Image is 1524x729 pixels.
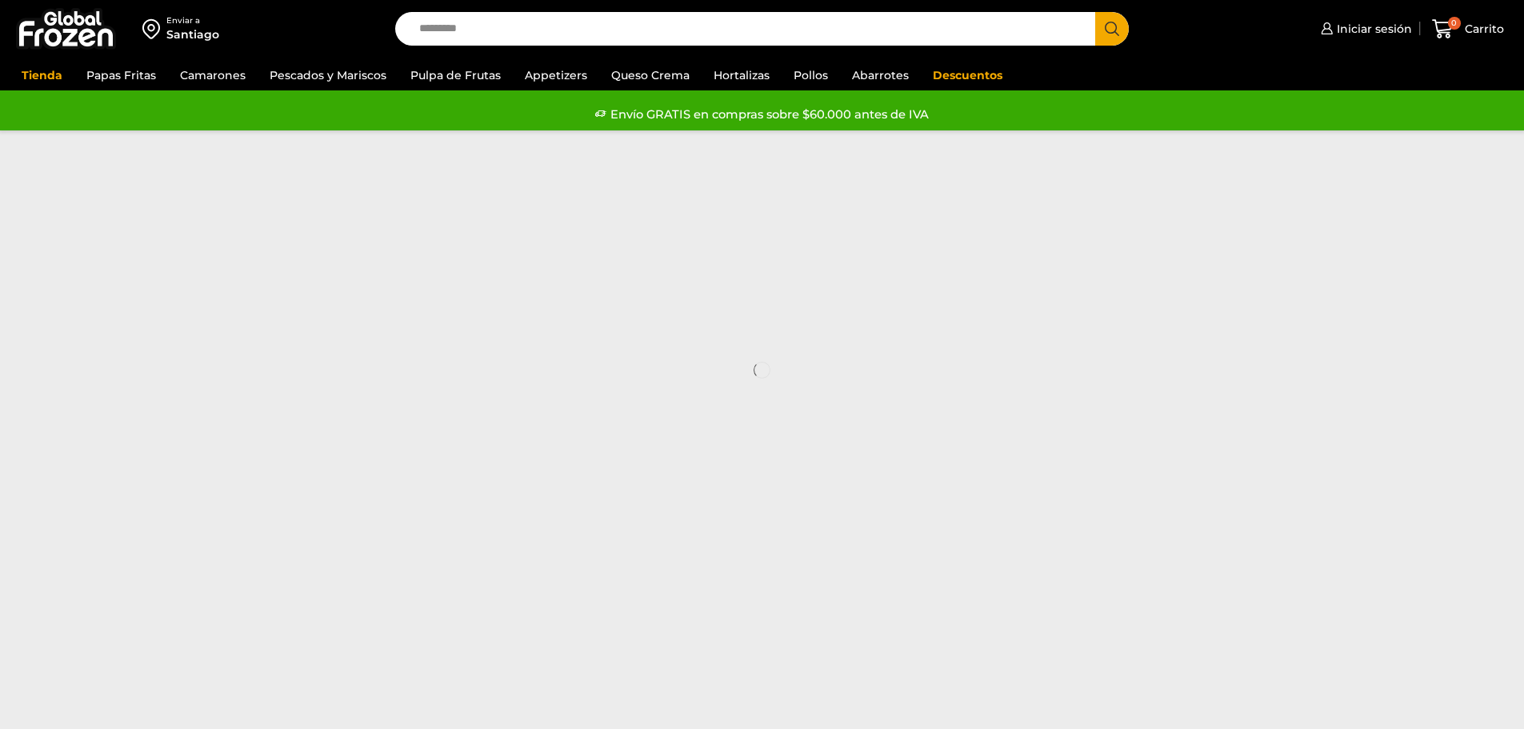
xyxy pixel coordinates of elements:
a: Pescados y Mariscos [262,60,394,90]
div: Enviar a [166,15,219,26]
a: Iniciar sesión [1317,13,1412,45]
span: Iniciar sesión [1333,21,1412,37]
img: address-field-icon.svg [142,15,166,42]
a: Queso Crema [603,60,698,90]
a: 0 Carrito [1428,10,1508,48]
a: Abarrotes [844,60,917,90]
div: Santiago [166,26,219,42]
a: Tienda [14,60,70,90]
a: Hortalizas [706,60,778,90]
a: Papas Fritas [78,60,164,90]
a: Descuentos [925,60,1010,90]
span: Carrito [1461,21,1504,37]
button: Search button [1095,12,1129,46]
span: 0 [1448,17,1461,30]
a: Pollos [786,60,836,90]
a: Appetizers [517,60,595,90]
a: Camarones [172,60,254,90]
a: Pulpa de Frutas [402,60,509,90]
